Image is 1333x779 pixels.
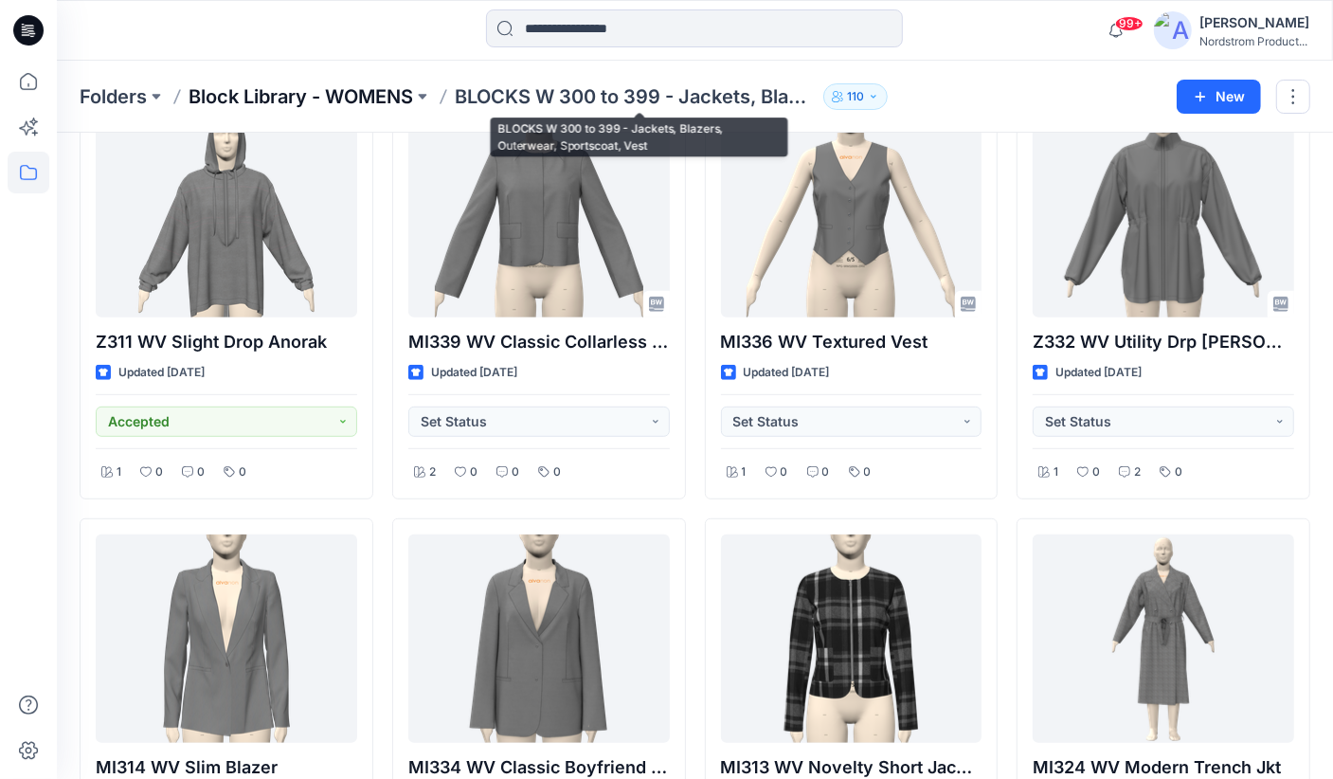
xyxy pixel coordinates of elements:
[864,462,872,482] p: 0
[155,462,163,482] p: 0
[1134,462,1141,482] p: 2
[1054,462,1058,482] p: 1
[1175,462,1182,482] p: 0
[1033,109,1294,317] a: Z332 WV Utility Drp Shldr Jkt
[1199,11,1309,34] div: [PERSON_NAME]
[1055,363,1142,383] p: Updated [DATE]
[408,329,670,355] p: MI339 WV Classic Collarless BZ
[781,462,788,482] p: 0
[197,462,205,482] p: 0
[744,363,830,383] p: Updated [DATE]
[512,462,519,482] p: 0
[1033,329,1294,355] p: Z332 WV Utility Drp [PERSON_NAME]
[96,109,357,317] a: Z311 WV Slight Drop Anorak
[1154,11,1192,49] img: avatar
[117,462,121,482] p: 1
[455,83,816,110] p: BLOCKS W 300 to 399 - Jackets, Blazers, Outerwear, Sportscoat, Vest
[1115,16,1144,31] span: 99+
[742,462,747,482] p: 1
[96,534,357,743] a: MI314 WV Slim Blazer
[1177,80,1261,114] button: New
[721,109,982,317] a: MI336 WV Textured Vest
[847,86,864,107] p: 110
[239,462,246,482] p: 0
[553,462,561,482] p: 0
[721,329,982,355] p: MI336 WV Textured Vest
[429,462,436,482] p: 2
[80,83,147,110] a: Folders
[96,329,357,355] p: Z311 WV Slight Drop Anorak
[118,363,205,383] p: Updated [DATE]
[408,534,670,743] a: MI334 WV Classic Boyfriend Jkt
[1092,462,1100,482] p: 0
[189,83,413,110] a: Block Library - WOMENS
[721,534,982,743] a: MI313 WV Novelty Short Jacket ZIP
[408,109,670,317] a: MI339 WV Classic Collarless BZ
[431,363,517,383] p: Updated [DATE]
[470,462,477,482] p: 0
[1033,534,1294,743] a: MI324 WV Modern Trench Jkt
[822,462,830,482] p: 0
[823,83,888,110] button: 110
[1199,34,1309,48] div: Nordstrom Product...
